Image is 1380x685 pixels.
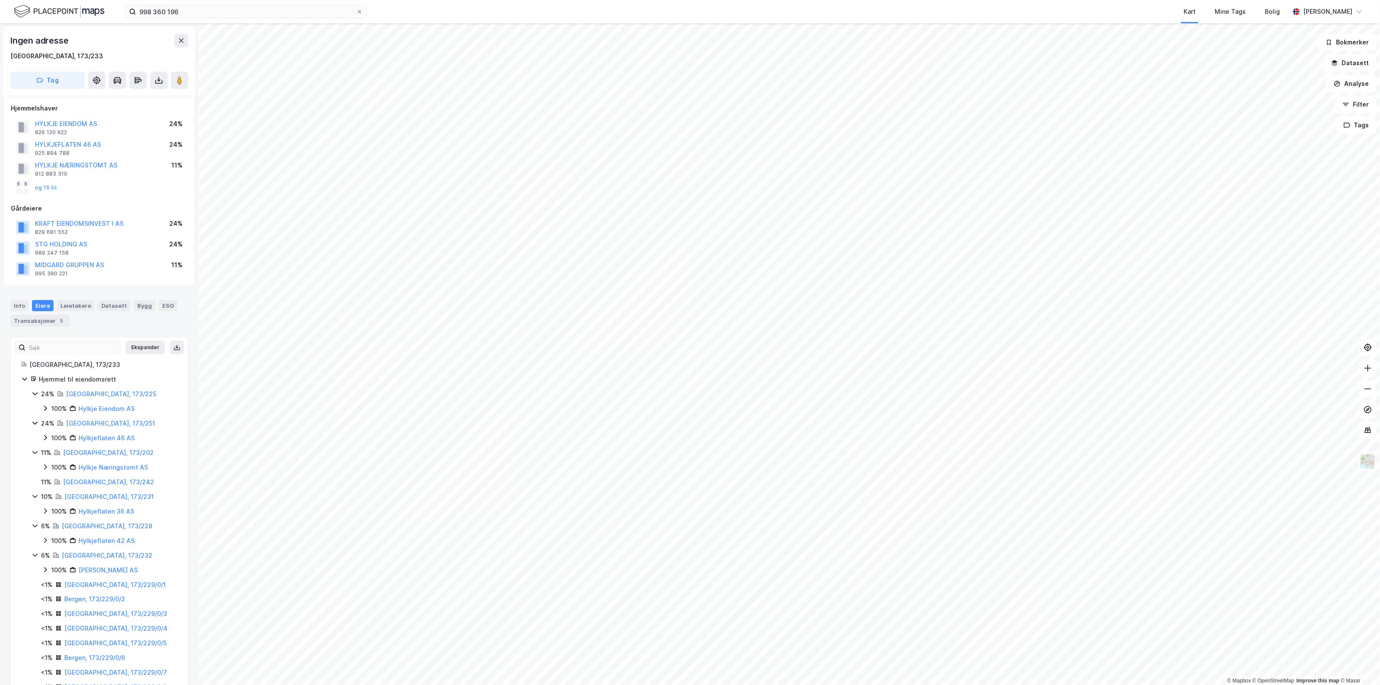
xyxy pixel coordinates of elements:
div: 10% [41,492,53,502]
div: 100% [51,506,67,517]
a: OpenStreetMap [1253,678,1295,684]
button: Datasett [1324,54,1377,72]
div: Leietakere [57,300,95,311]
a: [GEOGRAPHIC_DATA], 173/229/0/5 [64,639,167,647]
button: Ekspander [126,341,165,354]
div: 100% [51,565,67,575]
div: <1% [41,609,53,619]
button: Tags [1336,117,1377,134]
div: 11% [41,448,51,458]
img: Z [1360,453,1376,470]
div: 829 681 552 [35,229,68,236]
div: 826 120 622 [35,129,67,136]
a: Mapbox [1227,678,1251,684]
div: 11% [41,477,51,487]
div: 6% [41,550,50,561]
button: Tag [10,72,85,89]
button: Analyse [1326,75,1377,92]
div: Transaksjoner [10,315,69,327]
div: Mine Tags [1215,6,1246,17]
a: [GEOGRAPHIC_DATA], 173/232 [62,552,152,559]
div: 100% [51,462,67,473]
div: Bolig [1265,6,1280,17]
div: 6% [41,521,50,531]
a: [PERSON_NAME] AS [79,566,138,574]
div: <1% [41,580,53,590]
div: Kart [1184,6,1196,17]
div: [GEOGRAPHIC_DATA], 173/233 [29,360,177,370]
div: 24% [169,119,183,129]
div: 989 247 158 [35,249,69,256]
a: Hylkjeflaten 36 AS [79,508,134,515]
button: Filter [1335,96,1377,113]
div: 100% [51,433,67,443]
div: Eiere [32,300,54,311]
div: 5 [57,316,66,325]
div: Datasett [98,300,130,311]
div: 24% [169,218,183,229]
div: 100% [51,536,67,546]
a: Hylkjeflaten 42 AS [79,537,135,544]
a: [GEOGRAPHIC_DATA], 173/229/0/7 [64,669,167,676]
div: <1% [41,594,53,604]
div: 925 894 788 [35,150,69,157]
div: <1% [41,653,53,663]
div: Gårdeiere [11,203,188,214]
div: <1% [41,667,53,678]
div: Info [10,300,28,311]
a: [GEOGRAPHIC_DATA], 173/242 [63,478,154,486]
div: [GEOGRAPHIC_DATA], 173/233 [10,51,103,61]
div: 24% [41,389,54,399]
a: [GEOGRAPHIC_DATA], 173/231 [64,493,154,500]
div: <1% [41,638,53,648]
input: Søk [25,341,120,354]
div: <1% [41,623,53,634]
a: Improve this map [1297,678,1339,684]
a: [GEOGRAPHIC_DATA], 173/202 [63,449,154,456]
a: Hylkje Eiendom AS [79,405,135,412]
a: Bergen, 173/229/0/6 [64,654,125,661]
iframe: Chat Widget [1337,644,1380,685]
a: Hylkje Næringstomt AS [79,464,148,471]
div: 11% [171,160,183,170]
a: [GEOGRAPHIC_DATA], 173/229/0/1 [64,581,166,588]
div: 100% [51,404,67,414]
a: [GEOGRAPHIC_DATA], 173/229/0/3 [64,610,167,617]
div: 24% [41,418,54,429]
div: Hjemmelshaver [11,103,188,114]
div: 11% [171,260,183,270]
div: ESG [159,300,177,311]
div: Ingen adresse [10,34,70,47]
div: Bygg [134,300,155,311]
div: 995 390 221 [35,270,68,277]
a: [GEOGRAPHIC_DATA], 173/251 [66,420,155,427]
img: logo.f888ab2527a4732fd821a326f86c7f29.svg [14,4,104,19]
a: Bergen, 173/229/0/2 [64,595,125,603]
div: 24% [169,239,183,249]
div: 912 883 310 [35,170,67,177]
a: [GEOGRAPHIC_DATA], 173/229/0/4 [64,625,167,632]
button: Bokmerker [1318,34,1377,51]
a: [GEOGRAPHIC_DATA], 173/228 [62,522,152,530]
div: [PERSON_NAME] [1303,6,1352,17]
a: [GEOGRAPHIC_DATA], 173/225 [66,390,156,398]
input: Søk på adresse, matrikkel, gårdeiere, leietakere eller personer [136,5,356,18]
a: Hylkjeflaten 46 AS [79,434,135,442]
div: 24% [169,139,183,150]
div: Hjemmel til eiendomsrett [39,374,177,385]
